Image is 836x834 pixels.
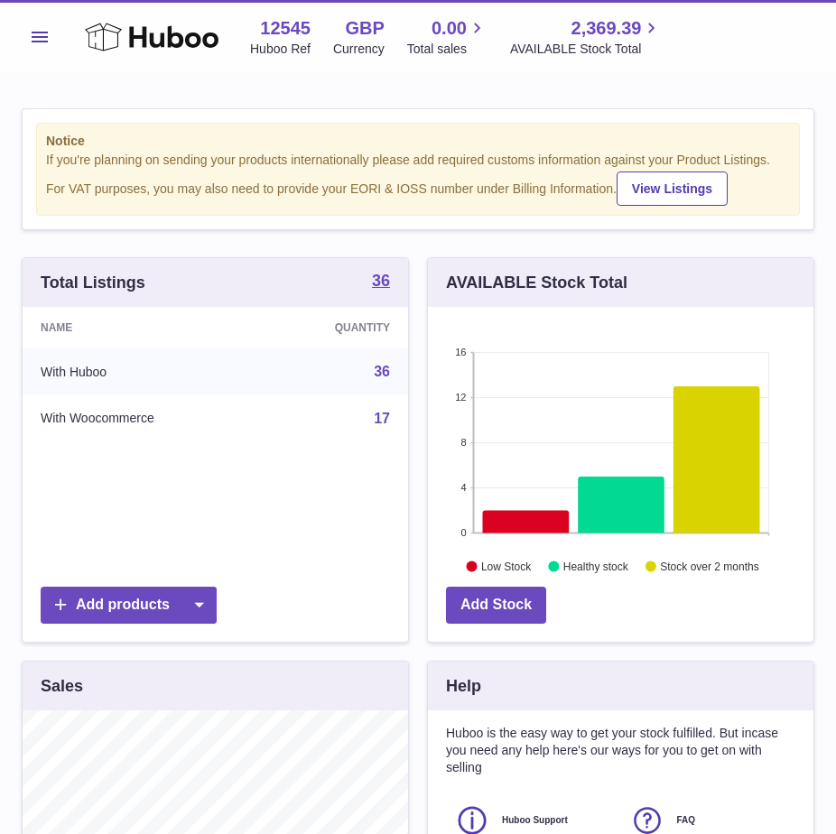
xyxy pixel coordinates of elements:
strong: 36 [372,273,390,289]
text: Low Stock [481,561,532,573]
h3: Sales [41,675,83,697]
span: 2,369.39 [571,16,642,41]
text: 4 [460,482,466,493]
div: If you're planning on sending your products internationally please add required customs informati... [46,152,790,206]
th: Name [23,307,262,348]
a: 36 [374,364,390,379]
td: With Woocommerce [23,395,262,442]
text: 16 [455,347,466,357]
th: Quantity [262,307,408,348]
div: Currency [333,41,385,58]
h3: Total Listings [41,272,145,293]
td: With Huboo [23,348,262,395]
a: Add Stock [446,587,546,624]
a: 17 [374,411,390,426]
a: 36 [372,273,390,292]
h3: AVAILABLE Stock Total [446,272,627,293]
p: Huboo is the easy way to get your stock fulfilled. But incase you need any help here's our ways f... [446,725,795,776]
text: 0 [460,527,466,538]
strong: 12545 [260,16,311,41]
a: 2,369.39 AVAILABLE Stock Total [510,16,663,58]
text: 12 [455,392,466,403]
text: Healthy stock [563,561,629,573]
span: AVAILABLE Stock Total [510,41,663,58]
text: 8 [460,437,466,448]
div: Huboo Ref [250,41,311,58]
strong: Notice [46,133,790,150]
span: FAQ [677,814,696,827]
a: View Listings [617,171,728,206]
h3: Help [446,675,481,697]
a: Add products [41,587,217,624]
a: 0.00 Total sales [407,16,488,58]
span: Total sales [407,41,488,58]
text: Stock over 2 months [660,561,758,573]
strong: GBP [345,16,384,41]
span: 0.00 [432,16,467,41]
span: Huboo Support [502,814,568,827]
